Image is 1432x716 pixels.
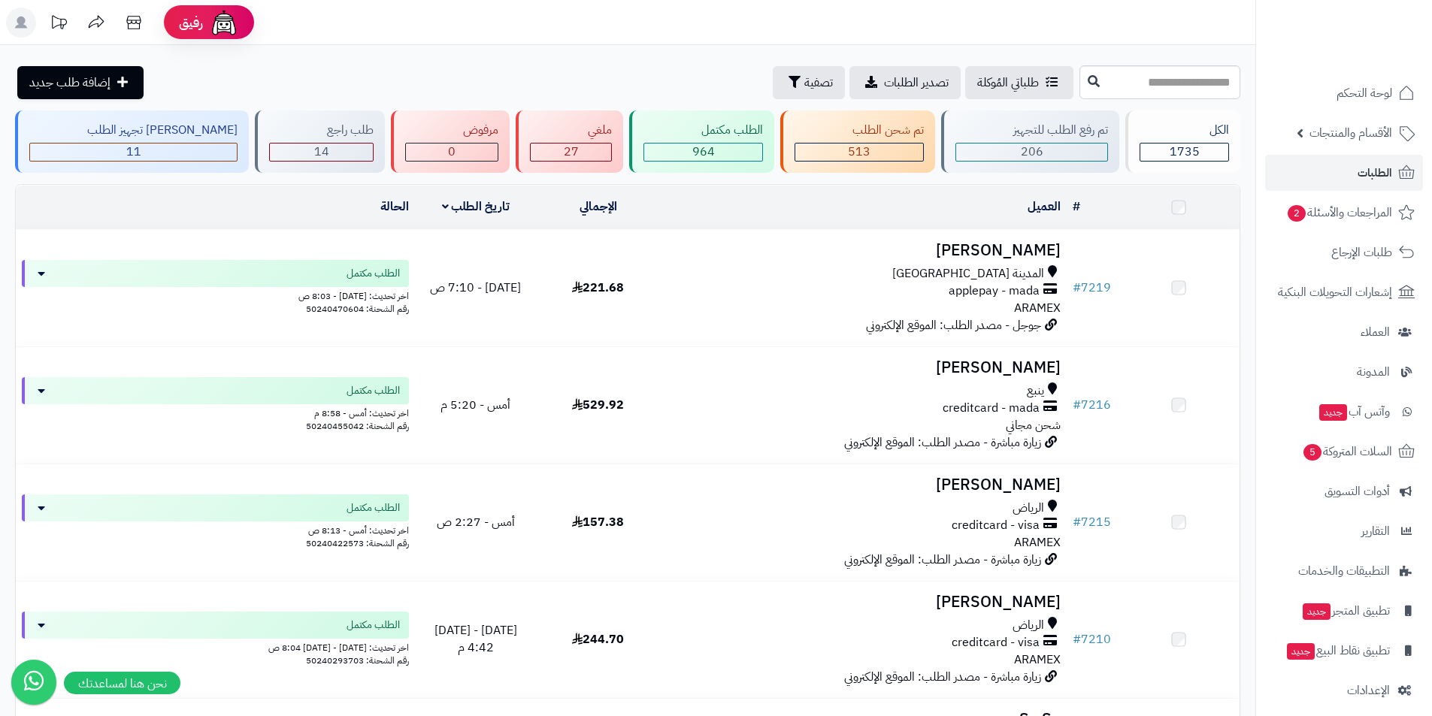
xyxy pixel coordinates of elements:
span: جديد [1319,404,1347,421]
a: الطلب مكتمل 964 [626,110,777,173]
span: رقم الشحنة: 50240293703 [306,654,409,667]
a: طلباتي المُوكلة [965,66,1073,99]
span: رفيق [179,14,203,32]
span: # [1073,630,1081,648]
span: أمس - 2:27 ص [437,513,515,531]
div: ملغي [530,122,612,139]
span: السلات المتروكة [1302,441,1392,462]
a: وآتس آبجديد [1265,394,1423,430]
span: تطبيق نقاط البيع [1285,640,1390,661]
div: اخر تحديث: [DATE] - 8:03 ص [22,287,409,303]
div: 206 [956,144,1107,161]
span: العملاء [1361,322,1390,343]
span: 221.68 [572,279,624,297]
a: العميل [1028,198,1061,216]
div: تم رفع الطلب للتجهيز [955,122,1108,139]
span: الطلبات [1358,162,1392,183]
span: الرياض [1013,500,1044,517]
a: تم شحن الطلب 513 [777,110,938,173]
div: 14 [270,144,373,161]
div: 27 [531,144,611,161]
span: المدونة [1357,361,1390,382]
span: # [1073,279,1081,297]
a: تم رفع الطلب للتجهيز 206 [938,110,1122,173]
div: [PERSON_NAME] تجهيز الطلب [29,122,238,139]
a: # [1073,198,1080,216]
span: ARAMEX [1014,299,1061,317]
div: 513 [795,144,923,161]
span: رقم الشحنة: 50240455042 [306,419,409,433]
button: تصفية [773,66,845,99]
span: الطلب مكتمل [347,500,400,515]
span: # [1073,513,1081,531]
span: جديد [1287,643,1315,660]
span: الأقسام والمنتجات [1309,122,1392,144]
a: الكل1735 [1122,110,1243,173]
a: #7210 [1073,630,1111,648]
span: 5 [1303,444,1321,461]
div: الكل [1140,122,1229,139]
span: ARAMEX [1014,651,1061,669]
span: 27 [564,143,579,161]
a: تحديثات المنصة [40,8,77,41]
a: إضافة طلب جديد [17,66,144,99]
span: 14 [314,143,329,161]
span: رقم الشحنة: 50240422573 [306,536,409,550]
span: تصفية [804,74,833,92]
a: تطبيق المتجرجديد [1265,593,1423,629]
span: جديد [1303,603,1331,620]
a: [PERSON_NAME] تجهيز الطلب 11 [12,110,252,173]
a: #7219 [1073,279,1111,297]
div: تم شحن الطلب [795,122,924,139]
a: المراجعات والأسئلة2 [1265,195,1423,231]
a: تاريخ الطلب [442,198,510,216]
a: لوحة التحكم [1265,75,1423,111]
span: زيارة مباشرة - مصدر الطلب: الموقع الإلكتروني [844,668,1041,686]
span: 244.70 [572,630,624,648]
span: ينبع [1027,382,1044,400]
div: 0 [406,144,498,161]
span: لوحة التحكم [1337,83,1392,104]
span: creditcard - visa [952,517,1040,534]
span: الرياض [1013,617,1044,634]
div: طلب راجع [269,122,374,139]
img: ai-face.png [209,8,239,38]
span: تصدير الطلبات [884,74,949,92]
div: 964 [644,144,762,161]
div: اخر تحديث: [DATE] - [DATE] 8:04 ص [22,639,409,654]
span: أدوات التسويق [1325,481,1390,502]
span: المراجعات والأسئلة [1286,202,1392,223]
span: الطلب مكتمل [347,618,400,633]
a: ملغي 27 [513,110,626,173]
a: الإعدادات [1265,672,1423,708]
span: أمس - 5:20 م [440,396,510,414]
span: applepay - mada [949,282,1040,300]
span: [DATE] - [DATE] 4:42 م [434,621,517,657]
span: الطلب مكتمل [347,266,400,281]
span: طلبات الإرجاع [1331,242,1392,263]
span: إضافة طلب جديد [29,74,111,92]
div: مرفوض [405,122,498,139]
span: 1735 [1170,143,1200,161]
span: الإعدادات [1347,680,1390,701]
div: اخر تحديث: أمس - 8:58 م [22,404,409,420]
span: تطبيق المتجر [1301,600,1390,621]
span: ARAMEX [1014,533,1061,551]
span: 206 [1021,143,1043,161]
a: تطبيق نقاط البيعجديد [1265,633,1423,669]
a: العملاء [1265,314,1423,350]
img: logo-2.png [1330,42,1418,74]
span: 529.92 [572,396,624,414]
span: وآتس آب [1318,401,1390,422]
div: الطلب مكتمل [643,122,763,139]
h3: [PERSON_NAME] [665,242,1061,259]
span: # [1073,396,1081,414]
a: طلبات الإرجاع [1265,234,1423,270]
a: التطبيقات والخدمات [1265,553,1423,589]
span: زيارة مباشرة - مصدر الطلب: الموقع الإلكتروني [844,434,1041,452]
a: تصدير الطلبات [849,66,961,99]
a: طلب راجع 14 [252,110,388,173]
a: إشعارات التحويلات البنكية [1265,274,1423,310]
h3: [PERSON_NAME] [665,359,1061,376]
a: الإجمالي [580,198,617,216]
